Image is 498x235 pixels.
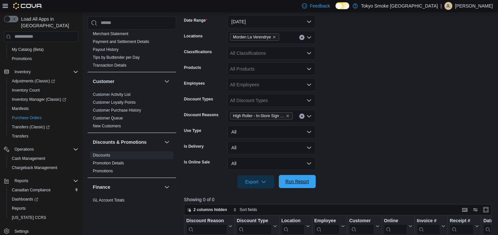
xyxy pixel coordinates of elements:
[9,195,41,203] a: Dashboards
[444,2,452,10] div: Jennifer Lamont
[184,33,203,39] label: Locations
[440,2,442,10] p: |
[306,98,312,103] button: Open list of options
[12,68,78,76] span: Inventory
[384,218,407,234] div: Online
[14,178,28,183] span: Reports
[230,206,260,214] button: Sort fields
[230,112,293,119] span: High Roller - In-Store Sign Up
[93,92,131,97] a: Customer Activity List
[9,204,78,212] span: Reports
[314,218,340,224] div: Employee
[14,147,34,152] span: Operations
[9,86,42,94] a: Inventory Count
[93,184,162,190] button: Finance
[93,100,136,105] span: Customer Loyalty Points
[1,176,81,185] button: Reports
[7,204,81,213] button: Reports
[12,124,50,130] span: Transfers (Classic)
[286,114,290,118] button: Remove High Roller - In-Store Sign Up from selection in this group
[93,184,110,190] h3: Finance
[9,155,48,162] a: Cash Management
[12,106,29,111] span: Manifests
[12,97,66,102] span: Inventory Manager (Classic)
[471,206,479,214] button: Display options
[482,206,490,214] button: Enter fullscreen
[12,145,78,153] span: Operations
[12,134,28,139] span: Transfers
[7,86,81,95] button: Inventory Count
[314,218,345,234] button: Employee
[9,164,60,172] a: Chargeback Management
[93,78,114,85] h3: Customer
[93,124,121,128] a: New Customers
[163,77,171,85] button: Customer
[184,81,205,86] label: Employees
[9,123,78,131] span: Transfers (Classic)
[184,65,201,70] label: Products
[7,113,81,122] button: Purchase Orders
[349,218,374,224] div: Customer
[88,196,176,215] div: Finance
[299,35,304,40] button: Clear input
[241,175,270,188] span: Export
[184,160,210,165] label: Is Online Sale
[306,66,312,72] button: Open list of options
[163,183,171,191] button: Finance
[12,177,78,185] span: Reports
[7,163,81,172] button: Chargeback Management
[349,218,380,234] button: Customer
[9,186,78,194] span: Canadian Compliance
[93,153,110,158] a: Discounts
[9,164,78,172] span: Chargeback Management
[88,14,176,72] div: Cova Pay [GEOGRAPHIC_DATA]
[446,2,451,10] span: JL
[281,218,305,224] div: Location
[12,115,42,120] span: Purchase Orders
[240,207,257,212] span: Sort fields
[7,213,81,222] button: [US_STATE] CCRS
[9,132,31,140] a: Transfers
[163,138,171,146] button: Discounts & Promotions
[7,195,81,204] a: Dashboards
[12,47,44,52] span: My Catalog (Beta)
[12,187,51,193] span: Canadian Compliance
[281,218,310,234] button: Location
[335,2,349,9] input: Dark Mode
[93,116,123,120] a: Customer Queue
[184,196,495,203] p: Showing 0 of 0
[93,63,126,68] a: Transaction Details
[361,2,438,10] p: Tokyo Smoke [GEOGRAPHIC_DATA]
[227,157,316,170] button: All
[12,78,55,84] span: Adjustments (Classic)
[272,35,276,39] button: Remove Morden La Verendrye from selection in this group
[450,218,479,234] button: Receipt #
[417,218,440,224] div: Invoice #
[12,177,31,185] button: Reports
[7,122,81,132] a: Transfers (Classic)
[93,55,140,60] a: Tips by Budtender per Day
[384,218,412,234] button: Online
[237,175,274,188] button: Export
[314,218,340,234] div: Employee
[93,78,162,85] button: Customer
[93,198,124,203] a: GL Account Totals
[93,108,141,113] a: Customer Purchase History
[12,88,40,93] span: Inventory Count
[93,205,121,211] span: GL Transactions
[9,86,78,94] span: Inventory Count
[184,49,212,54] label: Classifications
[88,151,176,178] div: Discounts & Promotions
[12,165,57,170] span: Chargeback Management
[12,197,38,202] span: Dashboards
[310,3,330,9] span: Feedback
[417,218,440,234] div: Invoice #
[93,169,113,173] a: Promotions
[7,104,81,113] button: Manifests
